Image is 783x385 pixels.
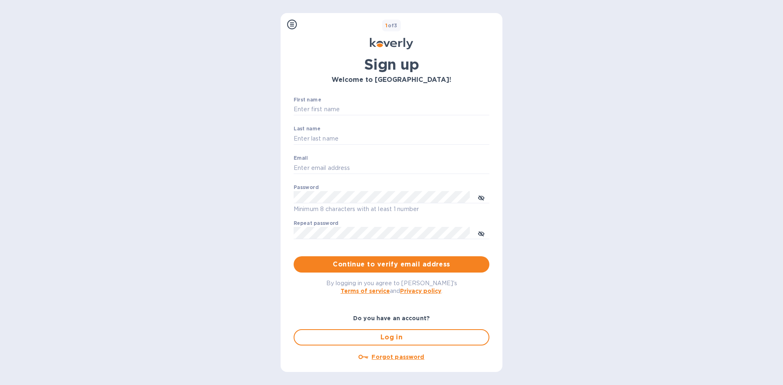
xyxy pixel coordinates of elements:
[301,332,482,342] span: Log in
[385,22,387,29] span: 1
[294,127,321,132] label: Last name
[294,162,489,174] input: Enter email address
[294,185,319,190] label: Password
[385,22,398,29] b: of 3
[473,225,489,241] button: toggle password visibility
[294,56,489,73] h1: Sign up
[294,76,489,84] h3: Welcome to [GEOGRAPHIC_DATA]!
[326,280,457,294] span: By logging in you agree to [PERSON_NAME]'s and .
[294,221,338,226] label: Repeat password
[294,156,308,161] label: Email
[400,288,441,294] a: Privacy policy
[294,132,489,145] input: Enter last name
[300,260,483,269] span: Continue to verify email address
[294,205,489,214] p: Minimum 8 characters with at least 1 number
[294,329,489,345] button: Log in
[294,103,489,116] input: Enter first name
[372,354,424,360] u: Forgot password
[473,189,489,205] button: toggle password visibility
[294,256,489,273] button: Continue to verify email address
[341,288,390,294] a: Terms of service
[294,97,321,102] label: First name
[353,315,430,321] b: Do you have an account?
